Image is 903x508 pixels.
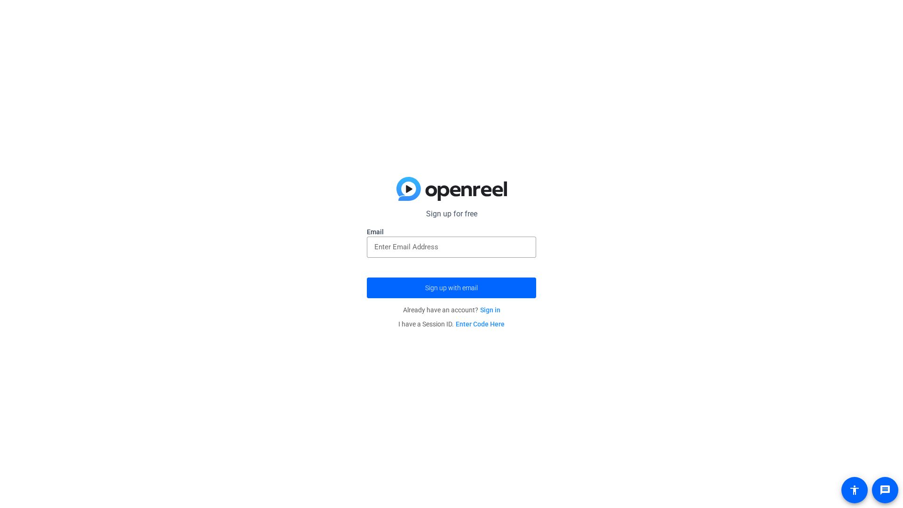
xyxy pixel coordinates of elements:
span: I have a Session ID. [398,320,505,328]
a: Sign in [480,306,500,314]
mat-icon: accessibility [849,484,860,496]
label: Email [367,227,536,237]
input: Enter Email Address [374,241,529,253]
span: Already have an account? [403,306,500,314]
img: blue-gradient.svg [396,177,507,201]
a: Enter Code Here [456,320,505,328]
mat-icon: message [879,484,891,496]
p: Sign up for free [367,208,536,220]
button: Sign up with email [367,278,536,298]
